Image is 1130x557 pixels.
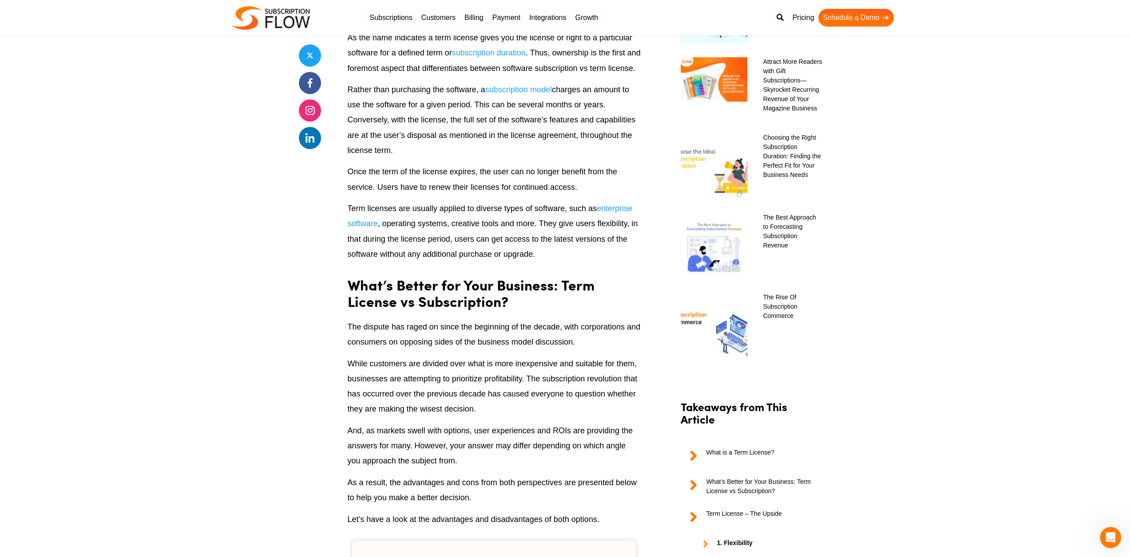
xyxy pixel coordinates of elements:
[348,423,641,469] p: And, as markets swell with options, user experiences and ROIs are providing the answers for many....
[348,475,641,505] p: As a result, the advantages and cons from both perspectives are presented below to help you make ...
[348,30,641,76] p: As the name indicates a term license gives you the license or right to a particular software for ...
[452,48,526,57] a: subscription duration
[348,512,641,527] p: Let’s have a look at the advantages and disadvantages of both options.
[525,9,571,27] a: Integrations
[348,268,641,312] h2: What’s Better for Your Business: Term License vs Subscription?
[788,9,818,27] a: Pricing
[365,9,417,27] a: Subscriptions
[681,293,747,359] img: Rise-Of-Subscription-Commerce
[681,400,823,435] h2: Takeaways from This Article
[754,293,791,321] a: The Rise Of Subscription Commerce
[232,6,310,30] img: Subscriptionflow
[348,201,641,262] p: Term licenses are usually applied to diverse types of software, such as , operating systems, crea...
[348,164,641,194] p: Once the term of the license expires, the user can no longer benefit from the service. Users have...
[681,477,823,496] a: What’s Better for Your Business: Term License vs Subscription?
[460,9,488,27] a: Billing
[754,133,823,180] a: Choosing the Right Subscription Duration: Finding the Perfect Fit for Your Business Needs
[417,9,460,27] a: Customers
[348,319,641,349] p: The dispute has raged on since the beginning of the decade, with corporations and consumers on op...
[485,85,552,94] a: subscription model
[488,9,525,27] a: Payment
[694,538,823,549] a: 1. Flexibility
[571,9,603,27] a: Growth
[681,213,747,279] img: forecasting-subscription-revenue
[681,133,747,200] img: Right Subscription Duration
[681,509,823,525] a: Term License – The Upside
[681,57,747,102] img: Fueling the growth of magazine subscription with gift subscription
[754,57,823,113] a: Attract More Readers with Gift Subscriptions—Skyrocket Recurring Revenue of Your Magazine Business
[1100,527,1121,548] iframe: Intercom live chat
[818,9,893,27] a: Schedule a Demo
[754,213,823,250] a: The Best Approach to Forecasting Subscription Revenue
[348,82,641,158] p: Rather than purchasing the software, a charges an amount to use the software for a given period. ...
[681,448,823,464] a: What is a Term License?
[717,538,753,549] strong: 1. Flexibility
[348,356,641,417] p: While customers are divided over what is more inexpensive and suitable for them, businesses are a...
